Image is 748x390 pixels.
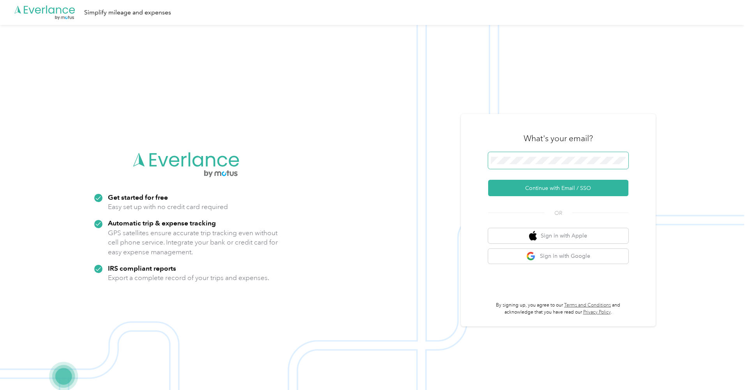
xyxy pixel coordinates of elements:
[108,202,228,212] p: Easy set up with no credit card required
[488,249,628,264] button: google logoSign in with Google
[488,302,628,316] p: By signing up, you agree to our and acknowledge that you have read our .
[108,264,176,272] strong: IRS compliant reports
[108,193,168,201] strong: Get started for free
[108,219,216,227] strong: Automatic trip & expense tracking
[108,273,269,283] p: Export a complete record of your trips and expenses.
[583,309,611,315] a: Privacy Policy
[84,8,171,18] div: Simplify mileage and expenses
[545,209,572,217] span: OR
[488,228,628,243] button: apple logoSign in with Apple
[524,133,593,144] h3: What's your email?
[529,231,537,241] img: apple logo
[488,180,628,196] button: Continue with Email / SSO
[526,252,536,261] img: google logo
[108,228,278,257] p: GPS satellites ensure accurate trip tracking even without cell phone service. Integrate your bank...
[564,302,611,308] a: Terms and Conditions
